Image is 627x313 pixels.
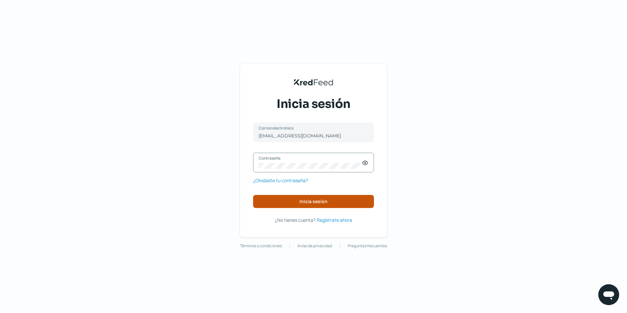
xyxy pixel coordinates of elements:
span: Inicia sesión [277,96,350,112]
a: Preguntas frecuentes [348,242,387,250]
a: Aviso de privacidad [297,242,332,250]
img: chatIcon [602,288,615,301]
a: Regístrate ahora [317,216,352,224]
label: Contraseña [259,155,362,161]
label: Correo electrónico [259,125,362,131]
span: ¿No tienes cuenta? [275,217,315,223]
a: Términos y condiciones [240,242,282,250]
span: Inicia sesión [299,199,328,204]
a: ¿Olvidaste tu contraseña? [253,176,308,184]
button: Inicia sesión [253,195,374,208]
